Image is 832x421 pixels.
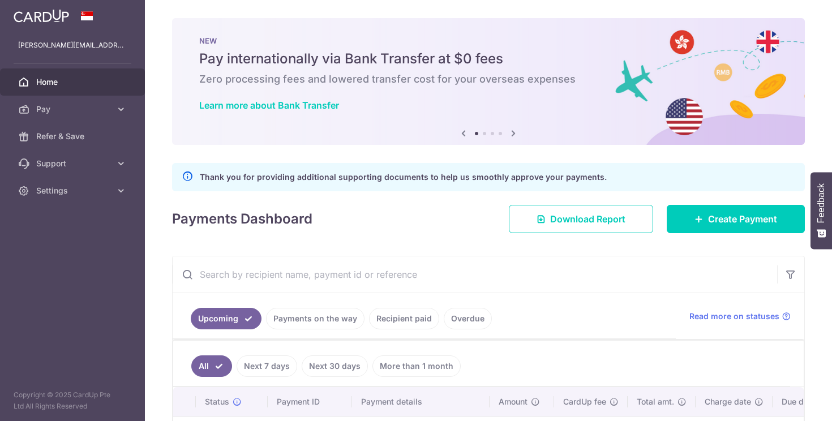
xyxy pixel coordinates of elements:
span: Charge date [705,396,751,407]
img: Bank transfer banner [172,18,805,145]
span: Amount [499,396,527,407]
span: Create Payment [708,212,777,226]
span: Feedback [816,183,826,223]
p: NEW [199,36,778,45]
button: Feedback - Show survey [810,172,832,249]
a: Create Payment [667,205,805,233]
a: Upcoming [191,308,261,329]
a: All [191,355,232,377]
span: CardUp fee [563,396,606,407]
a: Next 7 days [237,355,297,377]
a: More than 1 month [372,355,461,377]
input: Search by recipient name, payment id or reference [173,256,777,293]
img: CardUp [14,9,69,23]
h4: Payments Dashboard [172,209,312,229]
a: Learn more about Bank Transfer [199,100,339,111]
th: Payment details [352,387,490,416]
a: Overdue [444,308,492,329]
span: Total amt. [637,396,674,407]
span: Support [36,158,111,169]
span: Download Report [550,212,625,226]
a: Read more on statuses [689,311,791,322]
span: Status [205,396,229,407]
span: Read more on statuses [689,311,779,322]
a: Payments on the way [266,308,364,329]
p: Thank you for providing additional supporting documents to help us smoothly approve your payments. [200,170,607,184]
p: [PERSON_NAME][EMAIL_ADDRESS][DOMAIN_NAME] [18,40,127,51]
h6: Zero processing fees and lowered transfer cost for your overseas expenses [199,72,778,86]
span: Pay [36,104,111,115]
h5: Pay internationally via Bank Transfer at $0 fees [199,50,778,68]
span: Home [36,76,111,88]
span: Settings [36,185,111,196]
a: Download Report [509,205,653,233]
span: Due date [782,396,816,407]
th: Payment ID [268,387,352,416]
span: Refer & Save [36,131,111,142]
a: Recipient paid [369,308,439,329]
a: Next 30 days [302,355,368,377]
